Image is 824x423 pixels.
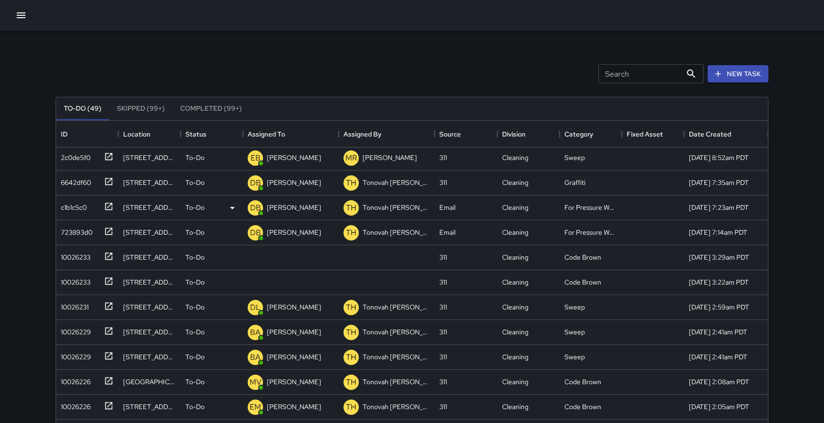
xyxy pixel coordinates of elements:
[250,377,262,388] p: MV
[363,228,430,237] p: Tonovah [PERSON_NAME]
[57,199,87,212] div: c1b1c5c0
[250,227,261,239] p: DB
[564,252,601,262] div: Code Brown
[250,202,261,214] p: DB
[689,178,749,187] div: 9/16/2025, 7:35am PDT
[363,377,430,387] p: Tonovah [PERSON_NAME]
[363,352,430,362] p: Tonovah [PERSON_NAME]
[57,348,91,362] div: 10026229
[439,121,461,148] div: Source
[185,228,205,237] p: To-Do
[267,302,321,312] p: [PERSON_NAME]
[363,153,417,162] p: [PERSON_NAME]
[622,121,684,148] div: Fixed Asset
[363,203,430,212] p: Tonovah [PERSON_NAME]
[57,298,89,312] div: 10026231
[439,377,447,387] div: 311
[250,401,261,413] p: EM
[346,177,356,189] p: TH
[267,402,321,412] p: [PERSON_NAME]
[185,327,205,337] p: To-Do
[248,121,285,148] div: Assigned To
[185,277,205,287] p: To-Do
[346,352,356,363] p: TH
[118,121,181,148] div: Location
[57,149,91,162] div: 2c0de5f0
[267,203,321,212] p: [PERSON_NAME]
[363,178,430,187] p: Tonovah [PERSON_NAME]
[172,97,250,120] button: Completed (99+)
[708,65,768,83] button: New Task
[267,327,321,337] p: [PERSON_NAME]
[439,178,447,187] div: 311
[689,252,749,262] div: 9/16/2025, 3:29am PDT
[56,97,109,120] button: To-Do (49)
[267,352,321,362] p: [PERSON_NAME]
[564,352,585,362] div: Sweep
[57,323,91,337] div: 10026229
[185,377,205,387] p: To-Do
[250,177,261,189] p: DB
[250,302,261,313] p: DL
[564,277,601,287] div: Code Brown
[689,228,747,237] div: 9/16/2025, 7:14am PDT
[267,377,321,387] p: [PERSON_NAME]
[243,121,339,148] div: Assigned To
[502,327,528,337] div: Cleaning
[181,121,243,148] div: Status
[343,121,381,148] div: Assigned By
[57,174,91,187] div: 6642df60
[564,178,585,187] div: Graffiti
[502,121,526,148] div: Division
[439,228,456,237] div: Email
[560,121,622,148] div: Category
[251,152,261,164] p: EB
[689,352,747,362] div: 9/16/2025, 2:41am PDT
[123,178,176,187] div: 164 Russ Street
[564,402,601,412] div: Code Brown
[363,327,430,337] p: Tonovah [PERSON_NAME]
[123,377,176,387] div: 365 Harriet Street
[502,352,528,362] div: Cleaning
[346,377,356,388] p: TH
[502,228,528,237] div: Cleaning
[439,402,447,412] div: 311
[689,153,749,162] div: 9/16/2025, 8:52am PDT
[185,352,205,362] p: To-Do
[267,228,321,237] p: [PERSON_NAME]
[502,153,528,162] div: Cleaning
[497,121,560,148] div: Division
[689,203,749,212] div: 9/16/2025, 7:23am PDT
[689,121,731,148] div: Date Created
[346,327,356,338] p: TH
[57,373,91,387] div: 10026226
[502,178,528,187] div: Cleaning
[267,178,321,187] p: [PERSON_NAME]
[185,252,205,262] p: To-Do
[689,277,749,287] div: 9/16/2025, 3:22am PDT
[564,121,593,148] div: Category
[502,277,528,287] div: Cleaning
[57,274,91,287] div: 10026233
[185,203,205,212] p: To-Do
[439,327,447,337] div: 311
[502,252,528,262] div: Cleaning
[123,327,176,337] div: 139 Harriet Street
[684,121,768,148] div: Date Created
[346,202,356,214] p: TH
[439,153,447,162] div: 311
[123,121,150,148] div: Location
[564,302,585,312] div: Sweep
[185,402,205,412] p: To-Do
[185,121,206,148] div: Status
[345,152,357,164] p: MR
[250,327,261,338] p: BA
[439,352,447,362] div: 311
[185,178,205,187] p: To-Do
[435,121,497,148] div: Source
[123,228,176,237] div: 288 9th Street
[502,203,528,212] div: Cleaning
[439,277,447,287] div: 311
[564,228,617,237] div: For Pressure Washer
[689,302,749,312] div: 9/16/2025, 2:59am PDT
